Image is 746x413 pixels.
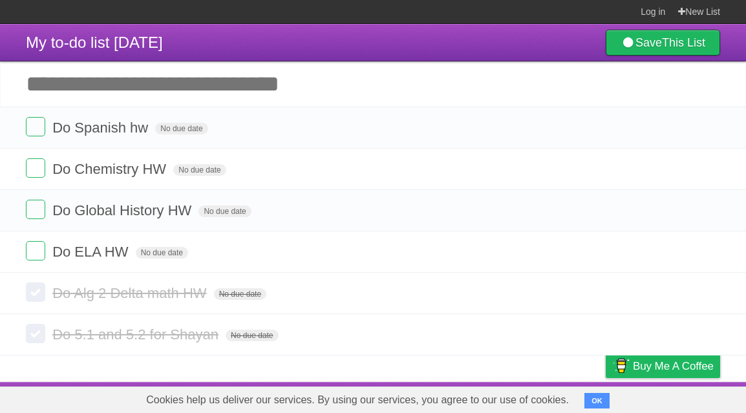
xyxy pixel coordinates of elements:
[476,385,529,410] a: Developers
[26,282,45,302] label: Done
[214,288,266,300] span: No due date
[52,120,151,136] span: Do Spanish hw
[26,241,45,260] label: Done
[198,206,251,217] span: No due date
[26,117,45,136] label: Done
[545,385,573,410] a: Terms
[606,30,720,56] a: SaveThis List
[52,326,222,343] span: Do 5.1 and 5.2 for Shayan
[52,161,169,177] span: Do Chemistry HW
[606,354,720,378] a: Buy me a coffee
[52,285,209,301] span: Do Alg 2 Delta math HW
[633,355,714,377] span: Buy me a coffee
[133,387,582,413] span: Cookies help us deliver our services. By using our services, you agree to our use of cookies.
[612,355,630,377] img: Buy me a coffee
[173,164,226,176] span: No due date
[26,34,163,51] span: My to-do list [DATE]
[434,385,461,410] a: About
[584,393,610,408] button: OK
[52,202,195,218] span: Do Global History HW
[639,385,720,410] a: Suggest a feature
[155,123,208,134] span: No due date
[226,330,278,341] span: No due date
[589,385,623,410] a: Privacy
[662,36,705,49] b: This List
[26,324,45,343] label: Done
[26,158,45,178] label: Done
[26,200,45,219] label: Done
[136,247,188,259] span: No due date
[52,244,131,260] span: Do ELA HW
